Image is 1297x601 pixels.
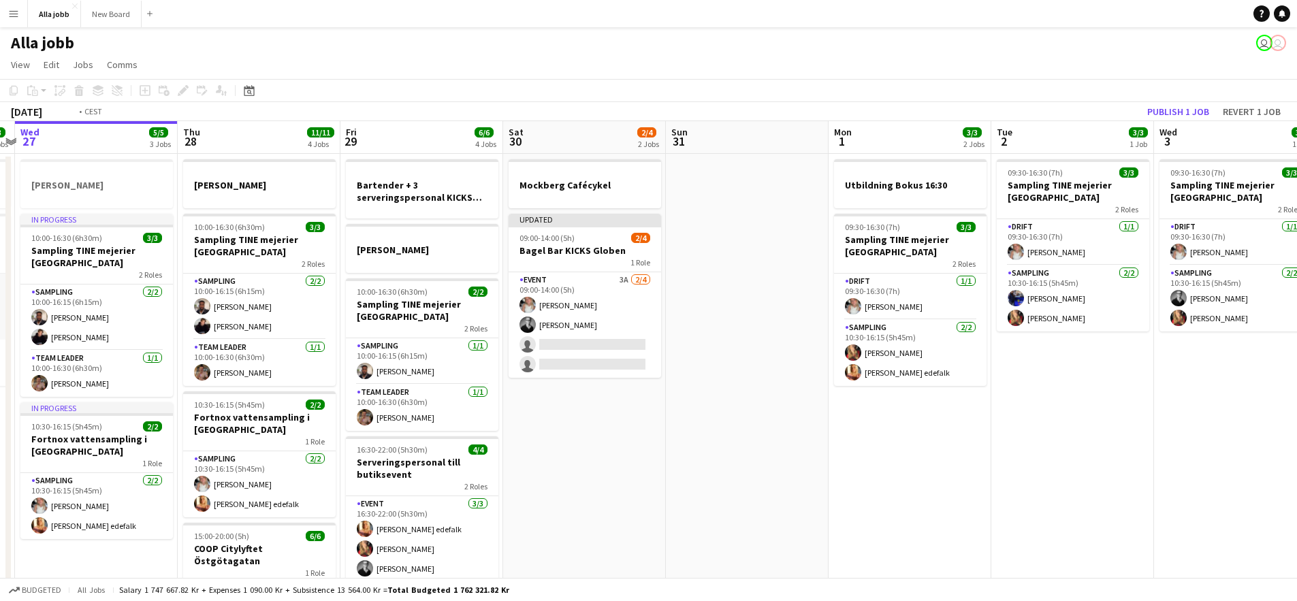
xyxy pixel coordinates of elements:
[952,259,976,269] span: 2 Roles
[1157,133,1177,149] span: 3
[357,287,428,297] span: 10:00-16:30 (6h30m)
[671,126,688,138] span: Sun
[346,244,498,256] h3: [PERSON_NAME]
[1115,204,1138,214] span: 2 Roles
[183,159,336,208] div: [PERSON_NAME]
[387,585,509,595] span: Total Budgeted 1 762 321.82 kr
[20,126,39,138] span: Wed
[997,159,1149,331] div: 09:30-16:30 (7h)3/3Sampling TINE mejerier [GEOGRAPHIC_DATA]2 RolesDrift1/109:30-16:30 (7h)[PERSON...
[20,285,173,351] app-card-role: Sampling2/210:00-16:15 (6h15m)[PERSON_NAME][PERSON_NAME]
[183,411,336,436] h3: Fortnox vattensampling i [GEOGRAPHIC_DATA]
[11,33,74,53] h1: Alla jobb
[1008,167,1063,178] span: 09:30-16:30 (7h)
[306,222,325,232] span: 3/3
[995,133,1012,149] span: 2
[834,233,987,258] h3: Sampling TINE mejerier [GEOGRAPHIC_DATA]
[834,179,987,191] h3: Utbildning Bokus 16:30
[183,214,336,386] app-job-card: 10:00-16:30 (6h30m)3/3Sampling TINE mejerier [GEOGRAPHIC_DATA]2 RolesSampling2/210:00-16:15 (6h15...
[509,214,661,378] app-job-card: Updated09:00-14:00 (5h)2/4Bagel Bar KICKS Globen1 RoleEvent3A2/409:00-14:00 (5h)[PERSON_NAME][PER...
[509,159,661,208] app-job-card: Mockberg Cafécykel
[183,451,336,517] app-card-role: Sampling2/210:30-16:15 (5h45m)[PERSON_NAME][PERSON_NAME] edefalk
[475,139,496,149] div: 4 Jobs
[305,436,325,446] span: 1 Role
[194,222,265,232] span: 10:00-16:30 (6h30m)
[143,421,162,432] span: 2/2
[20,402,173,413] div: In progress
[834,126,852,138] span: Mon
[963,127,982,137] span: 3/3
[834,214,987,386] app-job-card: 09:30-16:30 (7h)3/3Sampling TINE mejerier [GEOGRAPHIC_DATA]2 RolesDrift1/109:30-16:30 (7h)[PERSON...
[20,214,173,225] div: In progress
[1159,126,1177,138] span: Wed
[183,340,336,386] app-card-role: Team Leader1/110:00-16:30 (6h30m)[PERSON_NAME]
[31,421,102,432] span: 10:30-16:15 (5h45m)
[832,133,852,149] span: 1
[11,105,42,118] div: [DATE]
[306,531,325,541] span: 6/6
[638,139,659,149] div: 2 Jobs
[346,159,498,218] app-job-card: Bartender + 3 serveringspersonal KICKS Globen
[346,385,498,431] app-card-role: Team Leader1/110:00-16:30 (6h30m)[PERSON_NAME]
[834,159,987,208] app-job-card: Utbildning Bokus 16:30
[107,59,138,71] span: Comms
[346,496,498,582] app-card-role: Event3/316:30-22:00 (5h30m)[PERSON_NAME] edefalk[PERSON_NAME][PERSON_NAME]
[997,265,1149,331] app-card-role: Sampling2/210:30-16:15 (5h45m)[PERSON_NAME][PERSON_NAME]
[669,133,688,149] span: 31
[509,272,661,378] app-card-role: Event3A2/409:00-14:00 (5h)[PERSON_NAME][PERSON_NAME]
[150,139,171,149] div: 3 Jobs
[5,56,35,74] a: View
[357,444,428,455] span: 16:30-22:00 (5h30m)
[183,274,336,340] app-card-role: Sampling2/210:00-16:15 (6h15m)[PERSON_NAME][PERSON_NAME]
[468,444,487,455] span: 4/4
[7,583,63,598] button: Budgeted
[346,456,498,481] h3: Serveringspersonal till butiksevent
[509,214,661,225] div: Updated
[20,159,173,208] app-job-card: [PERSON_NAME]
[834,320,987,386] app-card-role: Sampling2/210:30-16:15 (5h45m)[PERSON_NAME][PERSON_NAME] edefalk
[957,222,976,232] span: 3/3
[1130,139,1147,149] div: 1 Job
[183,391,336,517] app-job-card: 10:30-16:15 (5h45m)2/2Fortnox vattensampling i [GEOGRAPHIC_DATA]1 RoleSampling2/210:30-16:15 (5h4...
[119,585,509,595] div: Salary 1 747 667.82 kr + Expenses 1 090.00 kr + Subsistence 13 564.00 kr =
[464,481,487,491] span: 2 Roles
[306,400,325,410] span: 2/2
[139,270,162,280] span: 2 Roles
[346,278,498,431] app-job-card: 10:00-16:30 (6h30m)2/2Sampling TINE mejerier [GEOGRAPHIC_DATA]2 RolesSampling1/110:00-16:15 (6h15...
[346,298,498,323] h3: Sampling TINE mejerier [GEOGRAPHIC_DATA]
[20,244,173,269] h3: Sampling TINE mejerier [GEOGRAPHIC_DATA]
[84,106,102,116] div: CEST
[464,323,487,334] span: 2 Roles
[308,139,334,149] div: 4 Jobs
[1129,127,1148,137] span: 3/3
[31,233,102,243] span: 10:00-16:30 (6h30m)
[346,224,498,273] div: [PERSON_NAME]
[509,244,661,257] h3: Bagel Bar KICKS Globen
[143,233,162,243] span: 3/3
[81,1,142,27] button: New Board
[997,219,1149,265] app-card-role: Drift1/109:30-16:30 (7h)[PERSON_NAME]
[305,568,325,578] span: 1 Role
[509,126,524,138] span: Sat
[346,179,498,204] h3: Bartender + 3 serveringspersonal KICKS Globen
[1270,35,1286,51] app-user-avatar: Stina Dahl
[997,126,1012,138] span: Tue
[20,351,173,397] app-card-role: Team Leader1/110:00-16:30 (6h30m)[PERSON_NAME]
[28,1,81,27] button: Alla jobb
[73,59,93,71] span: Jobs
[20,214,173,397] div: In progress10:00-16:30 (6h30m)3/3Sampling TINE mejerier [GEOGRAPHIC_DATA]2 RolesSampling2/210:00-...
[183,542,336,567] h3: COOP Citylyftet Östgötagatan
[44,59,59,71] span: Edit
[183,179,336,191] h3: [PERSON_NAME]
[834,274,987,320] app-card-role: Drift1/109:30-16:30 (7h)[PERSON_NAME]
[11,59,30,71] span: View
[845,222,900,232] span: 09:30-16:30 (7h)
[181,133,200,149] span: 28
[519,233,575,243] span: 09:00-14:00 (5h)
[509,179,661,191] h3: Mockberg Cafécykel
